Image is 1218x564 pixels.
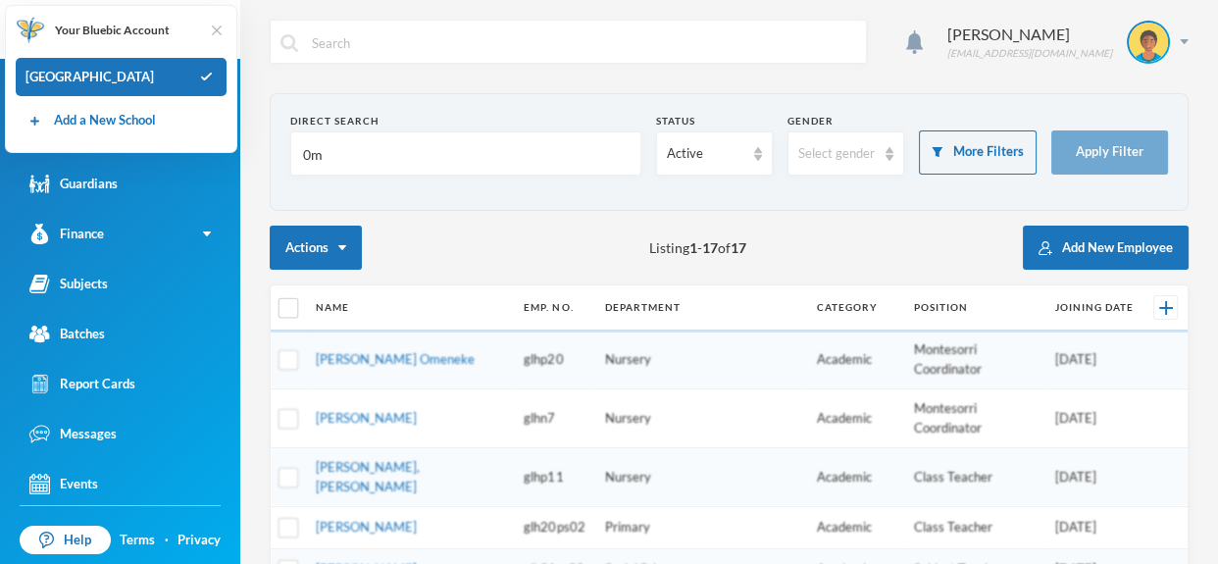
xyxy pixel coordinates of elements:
th: Department [594,285,807,331]
div: Guardians [29,174,118,194]
a: Help [20,526,111,555]
td: glhp11 [514,448,594,507]
div: [EMAIL_ADDRESS][DOMAIN_NAME] [947,46,1112,61]
td: Academic [807,448,904,507]
a: Add a New School [25,111,156,130]
div: Batches [29,324,105,344]
img: + [1159,301,1173,315]
a: [PERSON_NAME] Omeneke [316,351,475,367]
div: Select gender [798,144,876,164]
img: search [280,34,298,52]
div: Events [29,474,98,494]
a: Terms [120,531,155,550]
b: 1 [689,239,697,256]
td: [DATE] [1045,507,1143,549]
td: glh20ps02 [514,507,594,549]
div: · [165,531,169,550]
div: Subjects [29,274,108,294]
td: Academic [807,507,904,549]
td: glhn7 [514,389,594,448]
button: Actions [270,226,362,270]
div: [PERSON_NAME] [947,23,1112,46]
td: Academic [807,389,904,448]
td: Class Teacher [904,448,1045,507]
td: [DATE] [1045,331,1143,389]
a: [PERSON_NAME] [316,410,417,426]
button: More Filters [919,130,1036,175]
div: Gender [787,114,904,128]
img: STUDENT [1129,23,1168,62]
td: Nursery [594,448,807,507]
span: Listing - of [649,237,746,258]
td: [DATE] [1045,448,1143,507]
div: Finance [29,224,104,244]
div: Report Cards [29,374,135,394]
div: [GEOGRAPHIC_DATA] [16,58,227,97]
input: Search [310,21,856,65]
td: Nursery [594,389,807,448]
th: Position [904,285,1045,331]
b: 17 [702,239,718,256]
a: Privacy [178,531,221,550]
span: Your Bluebic Account [55,22,170,39]
th: Emp. No. [514,285,594,331]
td: Montesorri Coordinator [904,389,1045,448]
button: Apply Filter [1051,130,1168,175]
td: [DATE] [1045,389,1143,448]
a: [PERSON_NAME], [PERSON_NAME] [316,459,420,494]
div: Messages [29,424,117,444]
div: Active [667,144,744,164]
button: Add New Employee [1023,226,1189,270]
td: Class Teacher [904,507,1045,549]
td: Montesorri Coordinator [904,331,1045,389]
td: Primary [594,507,807,549]
input: Name, Emp. No, Phone number, Email Address [301,132,631,177]
th: Name [306,285,514,331]
div: Status [656,114,773,128]
th: Category [807,285,904,331]
td: glhp20 [514,331,594,389]
b: 17 [731,239,746,256]
td: Nursery [594,331,807,389]
th: Joining Date [1045,285,1143,331]
td: Academic [807,331,904,389]
div: Direct Search [290,114,641,128]
a: [PERSON_NAME] [316,519,417,535]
